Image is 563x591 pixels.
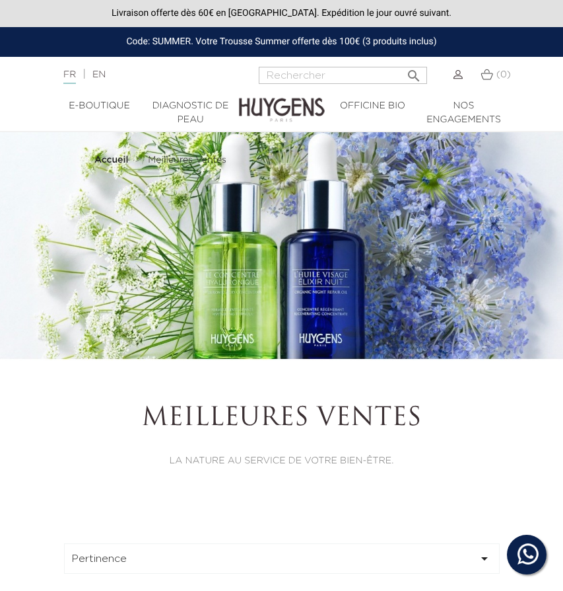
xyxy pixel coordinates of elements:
h1: Meilleures Ventes [135,404,427,434]
a: EN [92,70,106,79]
a: Nos engagements [418,99,510,127]
strong: Accueil [94,155,129,165]
i:  [477,551,492,567]
span: Meilleures Ventes [148,155,226,165]
i:  [406,64,422,80]
button: Pertinence [64,543,500,574]
img: Huygens [239,77,325,124]
a: Diagnostic de peau [145,99,236,127]
input: Rechercher [259,67,427,84]
button:  [402,63,426,81]
a: Meilleures Ventes [148,155,226,165]
a: FR [63,70,76,84]
span: (0) [496,70,511,79]
a: Officine Bio [327,99,418,113]
a: Accueil [94,155,131,165]
a: E-Boutique [54,99,145,113]
p: LA NATURE AU SERVICE DE VOTRE BIEN-ÊTRE. [135,454,427,468]
div: | [57,67,224,83]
